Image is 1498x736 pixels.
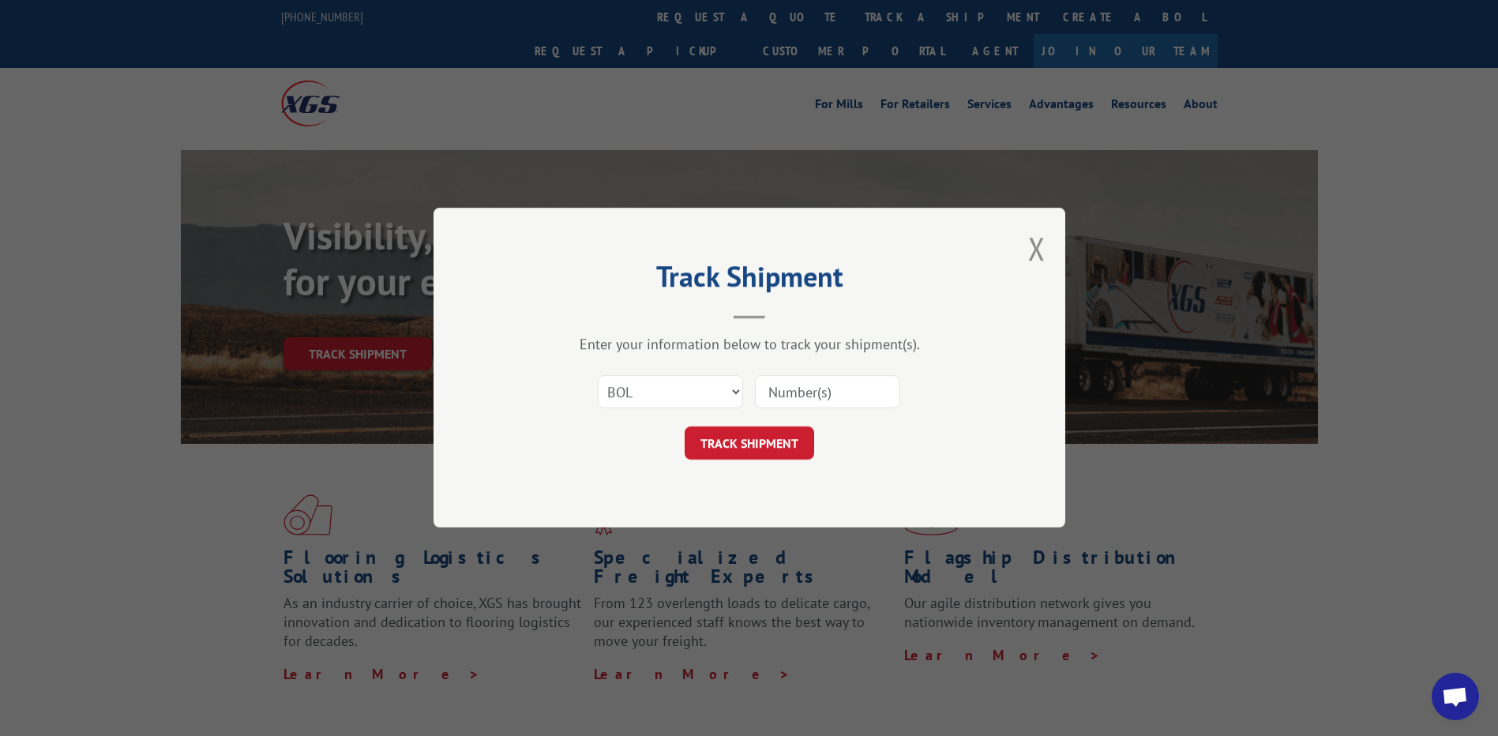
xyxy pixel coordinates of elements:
h2: Track Shipment [512,265,986,295]
button: Close modal [1028,227,1046,269]
div: Enter your information below to track your shipment(s). [512,336,986,354]
div: Open chat [1432,673,1479,720]
button: TRACK SHIPMENT [685,427,814,460]
input: Number(s) [755,376,900,409]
